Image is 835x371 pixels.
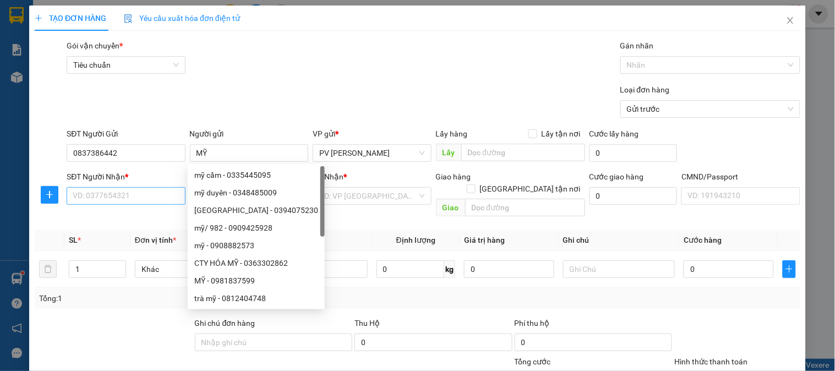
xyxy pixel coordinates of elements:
label: Cước lấy hàng [590,129,639,138]
div: mỹ cầm - 0335445095 [194,169,318,181]
span: Gửi trước [627,101,794,117]
span: Giao [436,199,465,216]
div: Người gửi [190,128,308,140]
img: icon [124,14,133,23]
div: mỹ duyên - 0348485009 [194,187,318,199]
span: Định lượng [396,236,435,244]
div: mỹ - 0908882573 [188,237,325,254]
th: Ghi chú [559,230,679,251]
span: Lấy [436,144,461,161]
div: Phí thu hộ [515,317,673,334]
div: CMND/Passport [681,171,800,183]
div: trà mỹ - 0812404748 [188,290,325,307]
span: kg [444,260,455,278]
span: Tiêu chuẩn [73,57,178,73]
label: Ghi chú đơn hàng [195,319,255,328]
div: CTY HÓA MỸ - 0363302862 [188,254,325,272]
span: SL [69,236,78,244]
label: Gán nhãn [620,41,654,50]
input: Dọc đường [465,199,585,216]
div: MỸ - 0981837599 [188,272,325,290]
span: Gói vận chuyển [67,41,123,50]
span: Giao hàng [436,172,471,181]
span: Lấy hàng [436,129,468,138]
span: Khác [141,261,240,277]
span: TẠO ĐƠN HÀNG [35,14,106,23]
div: SĐT Người Nhận [67,171,185,183]
span: Giá trị hàng [464,236,505,244]
span: plus [783,265,795,274]
div: [GEOGRAPHIC_DATA] - 0394075230 [194,204,318,216]
input: Ghi chú đơn hàng [195,334,353,351]
span: Đơn vị tính [135,236,176,244]
input: 0 [464,260,554,278]
div: mỹ/ 982 - 0909425928 [194,222,318,234]
label: Cước giao hàng [590,172,644,181]
span: close [786,16,795,25]
span: [GEOGRAPHIC_DATA] tận nơi [476,183,585,195]
div: trà mỹ - 0812404748 [194,292,318,304]
input: Cước lấy hàng [590,144,678,162]
span: plus [35,14,42,22]
div: CTY HÓA MỸ - 0363302862 [194,257,318,269]
button: plus [41,186,58,204]
input: Cước giao hàng [590,187,678,205]
span: plus [41,190,58,199]
span: Cước hàng [684,236,722,244]
div: MỸ - 0981837599 [194,275,318,287]
div: Tổng: 1 [39,292,323,304]
span: VP Nhận [313,172,343,181]
span: PV Gia Nghĩa [319,145,424,161]
button: delete [39,260,57,278]
label: Hình thức thanh toán [674,357,747,366]
div: MỸ PHÚ - 0394075230 [188,201,325,219]
span: Tổng cước [515,357,551,366]
button: plus [783,260,796,278]
div: mỹ/ 982 - 0909425928 [188,219,325,237]
input: Ghi Chú [563,260,675,278]
div: mỹ - 0908882573 [194,239,318,252]
button: Close [775,6,806,36]
span: Thu Hộ [354,319,380,328]
div: mỹ duyên - 0348485009 [188,184,325,201]
div: VP gửi [313,128,431,140]
span: Lấy tận nơi [537,128,585,140]
div: mỹ cầm - 0335445095 [188,166,325,184]
div: SĐT Người Gửi [67,128,185,140]
label: Loại đơn hàng [620,85,670,94]
span: Yêu cầu xuất hóa đơn điện tử [124,14,240,23]
input: Dọc đường [461,144,585,161]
